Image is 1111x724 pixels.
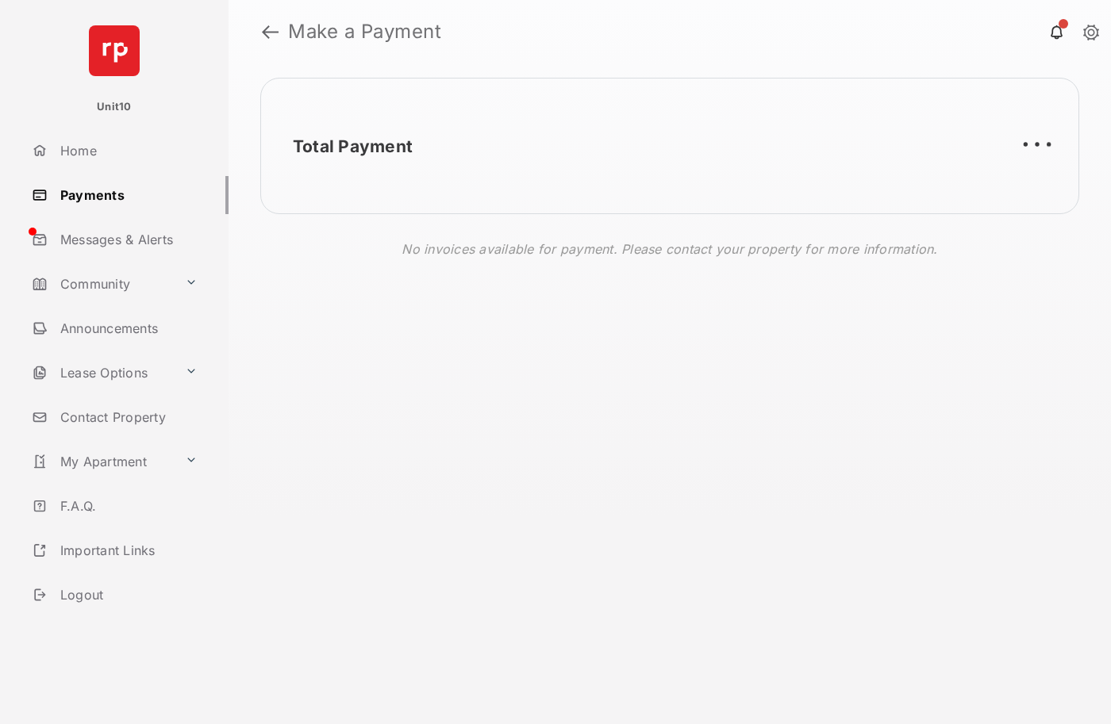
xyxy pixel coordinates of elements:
[402,239,937,259] p: No invoices available for payment. Please contact your property for more information.
[25,531,204,569] a: Important Links
[25,132,229,170] a: Home
[25,220,229,259] a: Messages & Alerts
[288,22,441,41] strong: Make a Payment
[25,354,179,392] a: Lease Options
[89,25,140,76] img: svg+xml;base64,PHN2ZyB4bWxucz0iaHR0cDovL3d3dy53My5vcmcvMjAwMC9zdmciIHdpZHRoPSI2NCIgaGVpZ2h0PSI2NC...
[25,576,229,614] a: Logout
[97,99,132,115] p: Unit10
[25,176,229,214] a: Payments
[25,487,229,525] a: F.A.Q.
[293,136,413,156] h2: Total Payment
[25,398,229,436] a: Contact Property
[25,309,229,347] a: Announcements
[25,442,179,481] a: My Apartment
[25,265,179,303] a: Community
